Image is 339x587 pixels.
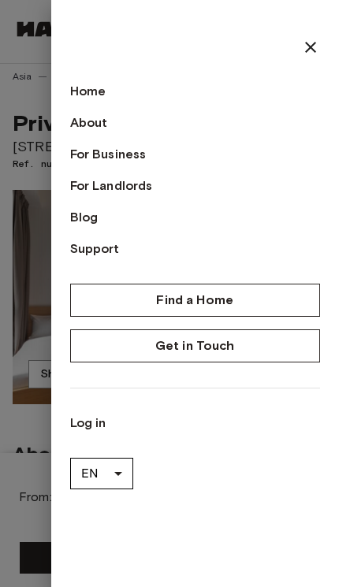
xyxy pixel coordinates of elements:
a: For Business [70,145,321,164]
a: Blog [70,208,321,227]
a: Log in [70,414,321,433]
a: Support [70,240,321,258]
a: About [70,113,321,132]
a: Home [70,82,321,101]
div: EN [70,451,133,496]
a: Get in Touch [70,329,321,362]
a: Find a Home [70,284,321,317]
a: For Landlords [70,176,321,195]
